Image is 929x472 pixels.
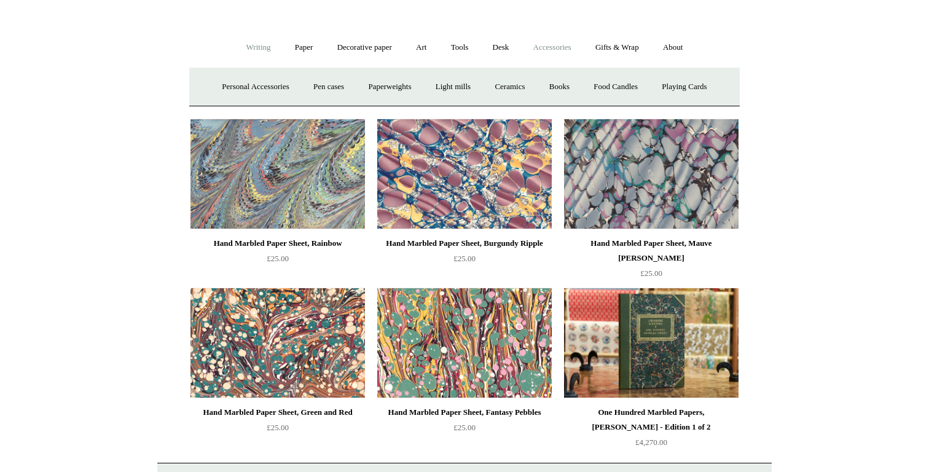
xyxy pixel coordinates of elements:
div: Hand Marbled Paper Sheet, Green and Red [194,405,362,420]
a: Tools [440,31,480,64]
a: Books [538,71,581,103]
img: Hand Marbled Paper Sheet, Mauve Jewel Ripple [564,119,739,229]
a: Art [405,31,437,64]
a: Hand Marbled Paper Sheet, Rainbow £25.00 [190,236,365,286]
a: Hand Marbled Paper Sheet, Green and Red Hand Marbled Paper Sheet, Green and Red [190,288,365,398]
a: Hand Marbled Paper Sheet, Burgundy Ripple Hand Marbled Paper Sheet, Burgundy Ripple [377,119,552,229]
a: Hand Marbled Paper Sheet, Fantasy Pebbles £25.00 [377,405,552,455]
span: £4,270.00 [635,438,667,447]
a: Desk [482,31,520,64]
img: Hand Marbled Paper Sheet, Burgundy Ripple [377,119,552,229]
a: Paperweights [357,71,422,103]
div: Hand Marbled Paper Sheet, Rainbow [194,236,362,251]
a: Personal Accessories [211,71,300,103]
a: One Hundred Marbled Papers, John Jeffery - Edition 1 of 2 One Hundred Marbled Papers, John Jeffer... [564,288,739,398]
a: Hand Marbled Paper Sheet, Mauve [PERSON_NAME] £25.00 [564,236,739,286]
span: £25.00 [640,269,662,278]
a: Accessories [522,31,582,64]
a: Writing [235,31,282,64]
a: One Hundred Marbled Papers, [PERSON_NAME] - Edition 1 of 2 £4,270.00 [564,405,739,455]
a: Pen cases [302,71,355,103]
a: Decorative paper [326,31,403,64]
a: Hand Marbled Paper Sheet, Fantasy Pebbles Hand Marbled Paper Sheet, Fantasy Pebbles [377,288,552,398]
a: Paper [284,31,324,64]
span: £25.00 [267,423,289,432]
a: Hand Marbled Paper Sheet, Rainbow Hand Marbled Paper Sheet, Rainbow [190,119,365,229]
img: Hand Marbled Paper Sheet, Green and Red [190,288,365,398]
div: One Hundred Marbled Papers, [PERSON_NAME] - Edition 1 of 2 [567,405,735,435]
a: Light mills [425,71,482,103]
a: Ceramics [484,71,536,103]
div: Hand Marbled Paper Sheet, Burgundy Ripple [380,236,549,251]
a: Hand Marbled Paper Sheet, Burgundy Ripple £25.00 [377,236,552,286]
a: Gifts & Wrap [584,31,650,64]
img: Hand Marbled Paper Sheet, Fantasy Pebbles [377,288,552,398]
span: £25.00 [267,254,289,263]
img: One Hundred Marbled Papers, John Jeffery - Edition 1 of 2 [564,288,739,398]
a: Hand Marbled Paper Sheet, Mauve Jewel Ripple Hand Marbled Paper Sheet, Mauve Jewel Ripple [564,119,739,229]
a: Food Candles [582,71,649,103]
a: About [652,31,694,64]
span: £25.00 [453,423,476,432]
div: Hand Marbled Paper Sheet, Mauve [PERSON_NAME] [567,236,735,265]
a: Hand Marbled Paper Sheet, Green and Red £25.00 [190,405,365,455]
span: £25.00 [453,254,476,263]
img: Hand Marbled Paper Sheet, Rainbow [190,119,365,229]
div: Hand Marbled Paper Sheet, Fantasy Pebbles [380,405,549,420]
a: Playing Cards [651,71,718,103]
